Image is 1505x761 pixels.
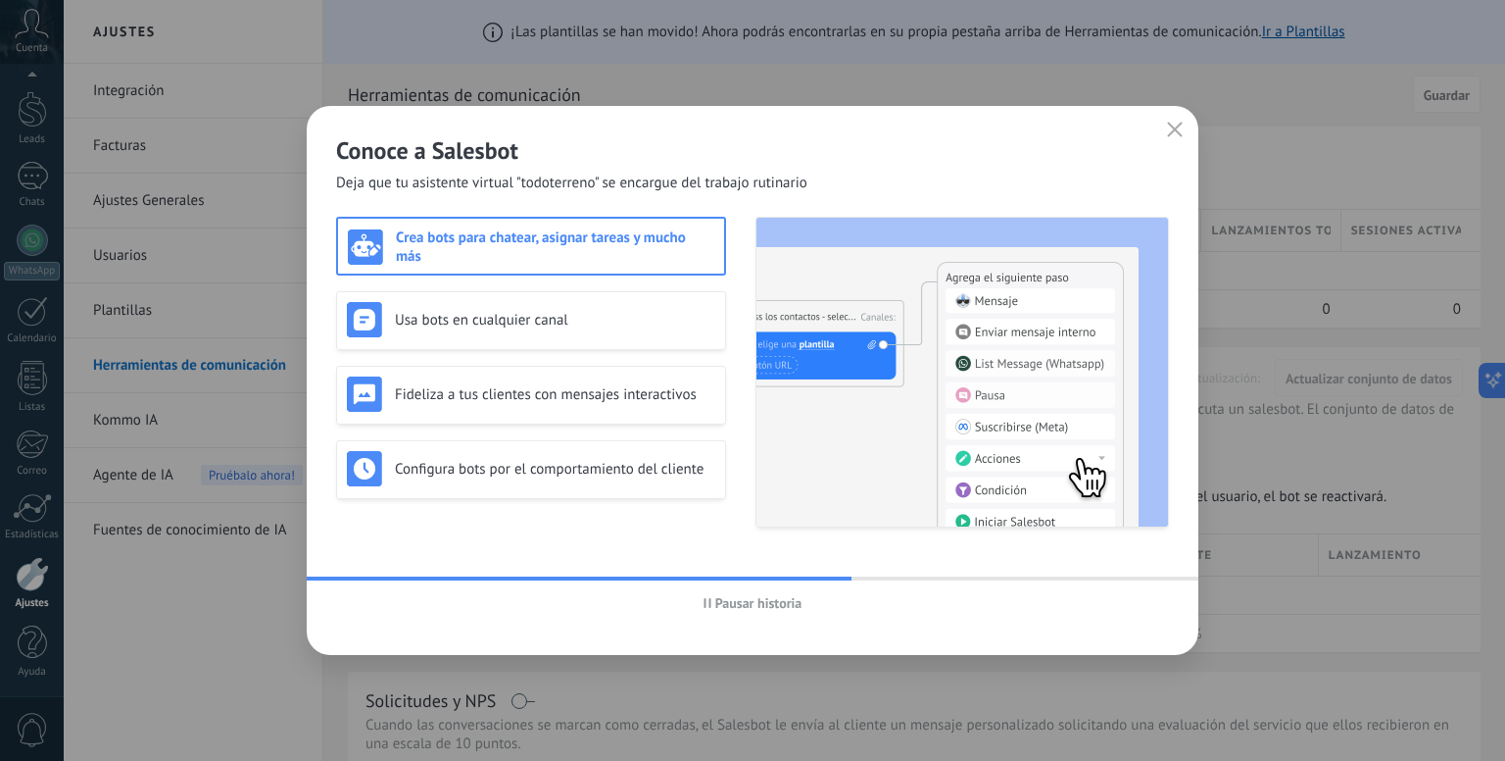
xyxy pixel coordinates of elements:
[395,311,715,330] h3: Usa bots en cualquier canal
[396,228,714,266] h3: Crea bots para chatear, asignar tareas y mucho más
[336,174,807,193] span: Deja que tu asistente virtual "todoterreno" se encargue del trabajo rutinario
[695,588,811,618] button: Pausar historia
[395,385,715,404] h3: Fideliza a tus clientes con mensajes interactivos
[395,460,715,479] h3: Configura bots por el comportamiento del cliente
[715,596,802,610] span: Pausar historia
[336,135,1169,166] h2: Conoce a Salesbot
